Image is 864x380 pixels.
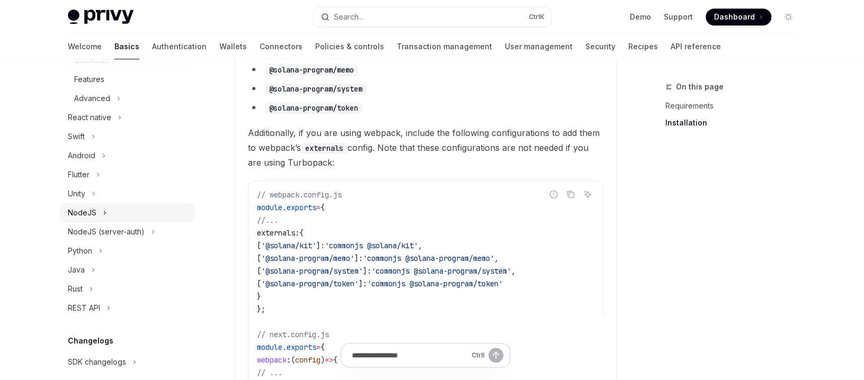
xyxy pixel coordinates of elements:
span: { [320,203,325,212]
a: Connectors [260,34,302,59]
button: Toggle Flutter section [59,165,195,184]
a: Installation [665,114,805,131]
span: // webpack.config.js [257,190,342,200]
button: Toggle Java section [59,260,195,279]
span: '@solana-program/memo' [261,254,354,263]
div: Rust [68,283,83,295]
img: light logo [68,10,133,24]
button: Copy the contents from the code block [564,187,577,201]
div: Python [68,245,92,257]
span: '@solana-program/token' [261,279,359,288]
a: Security [585,34,616,59]
span: module [257,203,282,212]
button: Toggle React native section [59,108,195,127]
span: ]: [316,241,325,250]
a: Transaction management [397,34,492,59]
button: Toggle Advanced section [59,89,195,108]
span: = [316,203,320,212]
code: externals [301,142,348,154]
span: . [282,203,287,212]
button: Toggle Python section [59,241,195,260]
span: , [511,266,515,276]
button: Toggle dark mode [780,8,797,25]
span: ]: [363,266,371,276]
div: Advanced [74,92,110,105]
a: Welcome [68,34,102,59]
span: 'commonjs @solana-program/system' [371,266,511,276]
span: Dashboard [714,12,755,22]
a: Demo [630,12,651,22]
span: exports [287,203,316,212]
button: Toggle NodeJS section [59,203,195,222]
div: Android [68,149,95,162]
span: { [299,228,304,238]
input: Ask a question... [352,343,467,367]
span: [ [257,279,261,288]
a: User management [505,34,573,59]
div: Flutter [68,168,90,181]
div: REST API [68,302,100,314]
div: Search... [334,11,363,23]
button: Open search [314,7,551,26]
a: Features [59,70,195,89]
button: Send message [488,348,503,363]
span: Ctrl K [529,13,545,21]
button: Toggle Android section [59,146,195,165]
a: Basics [114,34,139,59]
button: Toggle Swift section [59,127,195,146]
button: Toggle Rust section [59,279,195,298]
code: @solana-program/token [265,102,362,114]
div: React native [68,111,111,124]
code: @solana-program/memo [265,64,358,76]
button: Toggle SDK changelogs section [59,352,195,372]
span: 'commonjs @solana-program/token' [367,279,503,288]
button: Report incorrect code [547,187,560,201]
code: @solana-program/system [265,83,367,95]
div: Swift [68,130,85,143]
div: NodeJS [68,206,96,219]
a: Dashboard [706,8,771,25]
div: Unity [68,187,85,200]
span: 'commonjs @solana/kit' [325,241,418,250]
span: // next.config.js [257,330,329,339]
a: Support [664,12,693,22]
a: Wallets [219,34,247,59]
span: '@solana-program/system' [261,266,363,276]
span: ]: [359,279,367,288]
a: Policies & controls [315,34,384,59]
button: Toggle NodeJS (server-auth) section [59,222,195,241]
div: SDK changelogs [68,356,126,368]
h5: Changelogs [68,334,113,347]
span: [ [257,254,261,263]
a: API reference [671,34,721,59]
span: On this page [676,80,724,93]
a: Requirements [665,97,805,114]
span: Additionally, if you are using webpack, include the following configurations to add them to webpa... [248,125,603,170]
button: Toggle Unity section [59,184,195,203]
a: Recipes [628,34,658,59]
a: Authentication [152,34,207,59]
div: NodeJS (server-auth) [68,225,145,238]
span: 'commonjs @solana-program/memo' [363,254,494,263]
div: Features [74,73,104,86]
button: Toggle REST API section [59,298,195,318]
span: }; [257,304,265,314]
span: [ [257,266,261,276]
span: //... [257,215,278,225]
span: ]: [354,254,363,263]
button: Ask AI [581,187,594,201]
span: , [418,241,422,250]
span: } [257,292,261,301]
span: '@solana/kit' [261,241,316,250]
span: externals: [257,228,299,238]
div: Java [68,264,85,276]
span: , [494,254,498,263]
span: [ [257,241,261,250]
